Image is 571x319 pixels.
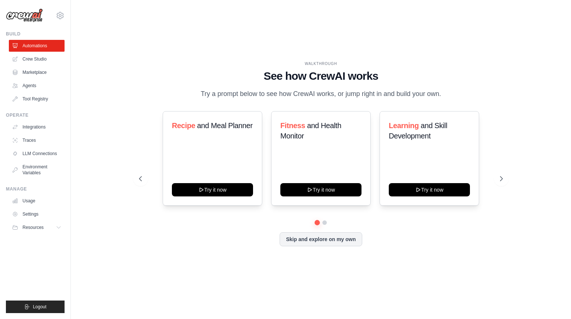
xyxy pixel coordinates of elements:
[6,112,65,118] div: Operate
[9,80,65,92] a: Agents
[9,121,65,133] a: Integrations
[389,121,419,130] span: Learning
[9,208,65,220] a: Settings
[9,66,65,78] a: Marketplace
[6,301,65,313] button: Logout
[33,304,46,310] span: Logout
[280,232,362,246] button: Skip and explore on my own
[9,53,65,65] a: Crew Studio
[139,69,503,83] h1: See how CrewAI works
[172,183,253,196] button: Try it now
[23,224,44,230] span: Resources
[197,121,253,130] span: and Meal Planner
[389,121,447,140] span: and Skill Development
[9,222,65,233] button: Resources
[197,89,445,99] p: Try a prompt below to see how CrewAI works, or jump right in and build your own.
[9,134,65,146] a: Traces
[280,121,305,130] span: Fitness
[172,121,195,130] span: Recipe
[139,61,503,66] div: WALKTHROUGH
[6,186,65,192] div: Manage
[389,183,470,196] button: Try it now
[9,93,65,105] a: Tool Registry
[9,195,65,207] a: Usage
[9,40,65,52] a: Automations
[280,183,361,196] button: Try it now
[6,31,65,37] div: Build
[6,8,43,23] img: Logo
[9,161,65,179] a: Environment Variables
[9,148,65,159] a: LLM Connections
[280,121,341,140] span: and Health Monitor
